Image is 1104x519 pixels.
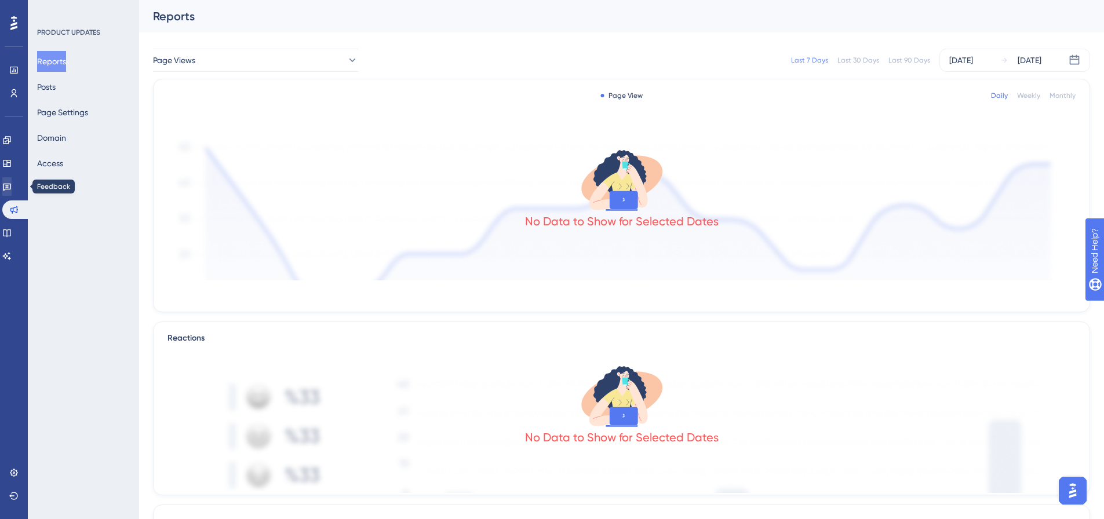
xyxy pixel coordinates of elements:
[153,53,195,67] span: Page Views
[1055,473,1090,508] iframe: UserGuiding AI Assistant Launcher
[167,331,1076,345] div: Reactions
[153,49,358,72] button: Page Views
[991,91,1008,100] div: Daily
[525,429,719,445] div: No Data to Show for Selected Dates
[1050,91,1076,100] div: Monthly
[525,213,719,229] div: No Data to Show for Selected Dates
[37,102,88,123] button: Page Settings
[37,28,100,37] div: PRODUCT UPDATES
[949,53,973,67] div: [DATE]
[37,153,63,174] button: Access
[791,56,828,65] div: Last 7 Days
[1018,53,1041,67] div: [DATE]
[600,91,643,100] div: Page View
[37,127,66,148] button: Domain
[153,8,1061,24] div: Reports
[888,56,930,65] div: Last 90 Days
[837,56,879,65] div: Last 30 Days
[1017,91,1040,100] div: Weekly
[27,3,72,17] span: Need Help?
[37,51,66,72] button: Reports
[37,76,56,97] button: Posts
